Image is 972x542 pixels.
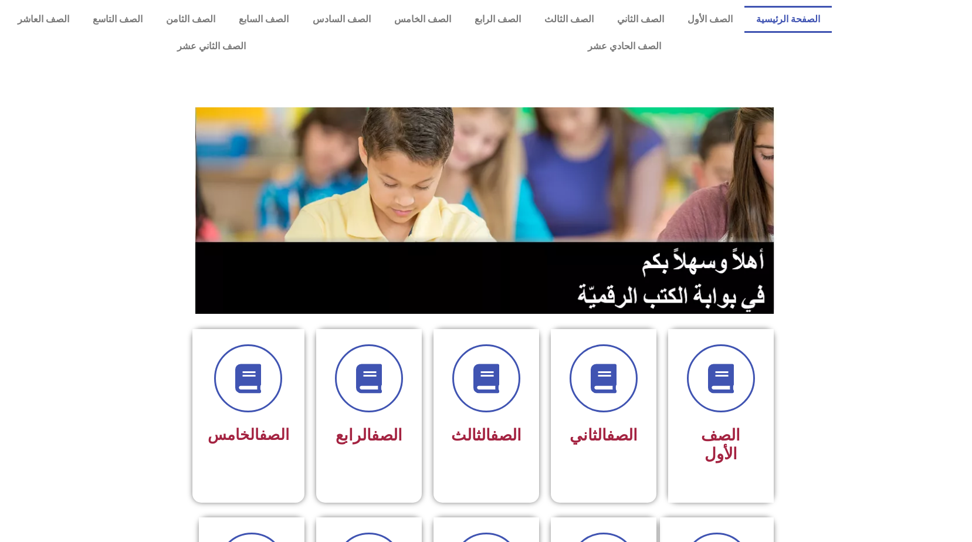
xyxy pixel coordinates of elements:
[451,426,521,445] span: الثالث
[382,6,463,33] a: الصف الخامس
[154,6,227,33] a: الصف الثامن
[371,426,402,445] a: الصف
[676,6,744,33] a: الصف الأول
[259,426,289,443] a: الصف
[416,33,832,60] a: الصف الحادي عشر
[6,33,416,60] a: الصف الثاني عشر
[463,6,533,33] a: الصف الرابع
[607,426,638,445] a: الصف
[81,6,154,33] a: الصف التاسع
[208,426,289,443] span: الخامس
[6,6,81,33] a: الصف العاشر
[701,426,740,463] span: الصف الأول
[336,426,402,445] span: الرابع
[744,6,832,33] a: الصفحة الرئيسية
[227,6,300,33] a: الصف السابع
[533,6,605,33] a: الصف الثالث
[300,6,382,33] a: الصف السادس
[570,426,638,445] span: الثاني
[605,6,676,33] a: الصف الثاني
[490,426,521,445] a: الصف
